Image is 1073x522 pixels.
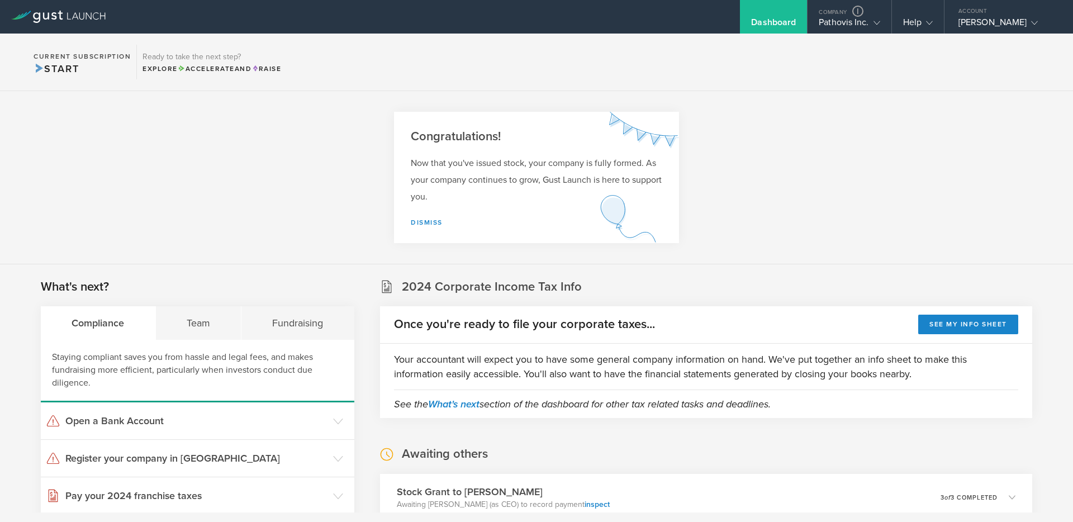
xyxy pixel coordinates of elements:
[958,17,1053,34] div: [PERSON_NAME]
[394,352,1018,381] p: Your accountant will expect you to have some general company information on hand. We've put toget...
[34,53,131,60] h2: Current Subscription
[143,53,281,61] h3: Ready to take the next step?
[397,485,610,499] h3: Stock Grant to [PERSON_NAME]
[903,17,933,34] div: Help
[34,63,79,75] span: Start
[156,306,242,340] div: Team
[402,446,488,462] h2: Awaiting others
[41,340,354,402] div: Staying compliant saves you from hassle and legal fees, and makes fundraising more efficient, par...
[411,129,662,145] h2: Congratulations!
[65,488,327,503] h3: Pay your 2024 franchise taxes
[251,65,281,73] span: Raise
[394,316,655,333] h2: Once you're ready to file your corporate taxes...
[394,398,771,410] em: See the section of the dashboard for other tax related tasks and deadlines.
[241,306,354,340] div: Fundraising
[65,451,327,466] h3: Register your company in [GEOGRAPHIC_DATA]
[411,155,662,205] p: Now that you've issued stock, your company is fully formed. As your company continues to grow, Gu...
[41,279,109,295] h2: What's next?
[178,65,235,73] span: Accelerate
[41,306,156,340] div: Compliance
[751,17,796,34] div: Dashboard
[178,65,252,73] span: and
[136,45,287,79] div: Ready to take the next step?ExploreAccelerateandRaise
[65,414,327,428] h3: Open a Bank Account
[428,398,479,410] a: What's next
[918,315,1018,334] button: See my info sheet
[944,494,951,501] em: of
[819,17,880,34] div: Pathovis Inc.
[585,500,610,509] a: inspect
[397,499,610,510] p: Awaiting [PERSON_NAME] (as CEO) to record payment
[941,495,998,501] p: 3 3 completed
[411,219,443,226] a: Dismiss
[143,64,281,74] div: Explore
[402,279,582,295] h2: 2024 Corporate Income Tax Info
